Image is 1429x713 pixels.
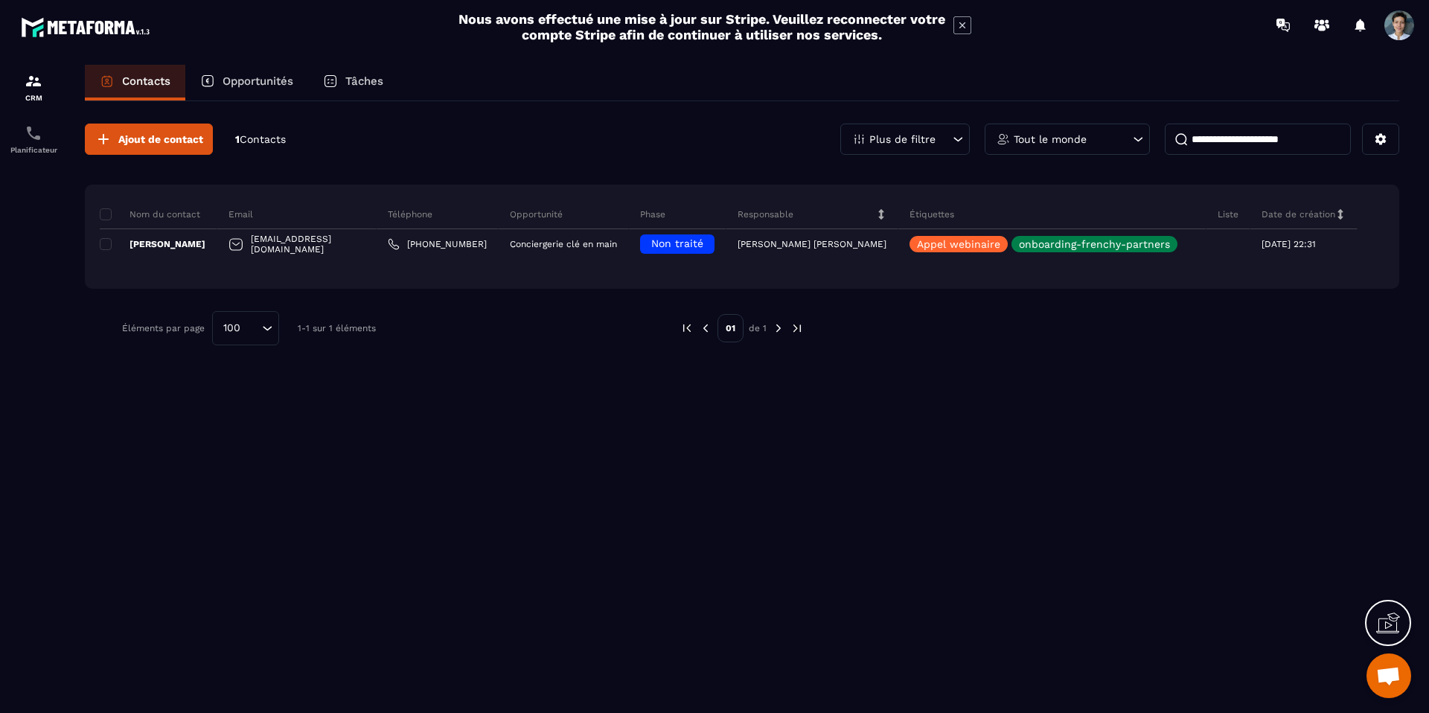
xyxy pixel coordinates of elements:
p: Éléments par page [122,323,205,333]
p: 01 [717,314,744,342]
p: onboarding-frenchy-partners [1019,239,1170,249]
img: prev [699,322,712,335]
a: Tâches [308,65,398,100]
p: Plus de filtre [869,134,936,144]
p: Tâches [345,74,383,88]
p: Opportunité [510,208,563,220]
input: Search for option [246,320,258,336]
p: Planificateur [4,146,63,154]
img: prev [680,322,694,335]
p: Appel webinaire [917,239,1000,249]
a: formationformationCRM [4,61,63,113]
p: Contacts [122,74,170,88]
p: Date de création [1262,208,1335,220]
a: [PHONE_NUMBER] [388,238,487,250]
p: Phase [640,208,665,220]
p: 1-1 sur 1 éléments [298,323,376,333]
p: Conciergerie clé en main [510,239,617,249]
p: Étiquettes [909,208,954,220]
p: Responsable [738,208,793,220]
a: Contacts [85,65,185,100]
p: [DATE] 22:31 [1262,239,1316,249]
img: next [772,322,785,335]
p: Liste [1218,208,1238,220]
div: Ouvrir le chat [1366,653,1411,698]
button: Ajout de contact [85,124,213,155]
img: formation [25,72,42,90]
span: Contacts [240,133,286,145]
p: [PERSON_NAME] [PERSON_NAME] [738,239,886,249]
img: next [790,322,804,335]
span: Ajout de contact [118,132,203,147]
h2: Nous avons effectué une mise à jour sur Stripe. Veuillez reconnecter votre compte Stripe afin de ... [458,11,946,42]
img: logo [21,13,155,41]
div: Search for option [212,311,279,345]
p: [PERSON_NAME] [100,238,205,250]
p: Email [228,208,253,220]
p: Opportunités [223,74,293,88]
a: schedulerschedulerPlanificateur [4,113,63,165]
p: Nom du contact [100,208,200,220]
span: 100 [218,320,246,336]
p: 1 [235,132,286,147]
p: Téléphone [388,208,432,220]
p: Tout le monde [1014,134,1087,144]
p: CRM [4,94,63,102]
span: Non traité [651,237,703,249]
a: Opportunités [185,65,308,100]
p: de 1 [749,322,767,334]
img: scheduler [25,124,42,142]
